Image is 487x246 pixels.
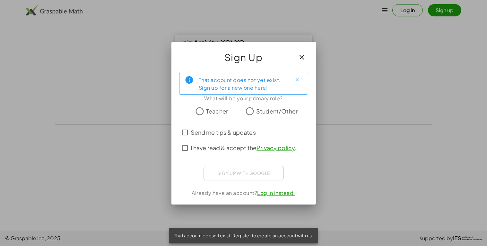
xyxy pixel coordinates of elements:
[191,143,297,152] span: I have read & accept the .
[206,107,228,115] span: Teacher
[257,189,295,196] a: Log In instead.
[179,95,308,102] div: What will be your primary role?
[191,128,256,137] span: Send me tips & updates
[224,50,263,65] span: Sign Up
[179,189,308,197] div: Already have an account?
[292,75,303,85] button: Close
[169,228,318,243] div: That account doesn't exist. Register to create an account with us.
[257,144,295,151] a: Privacy policy
[256,107,298,115] span: Student/Other
[199,76,287,92] div: That account does not yet exist. Sign up for a new one here!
